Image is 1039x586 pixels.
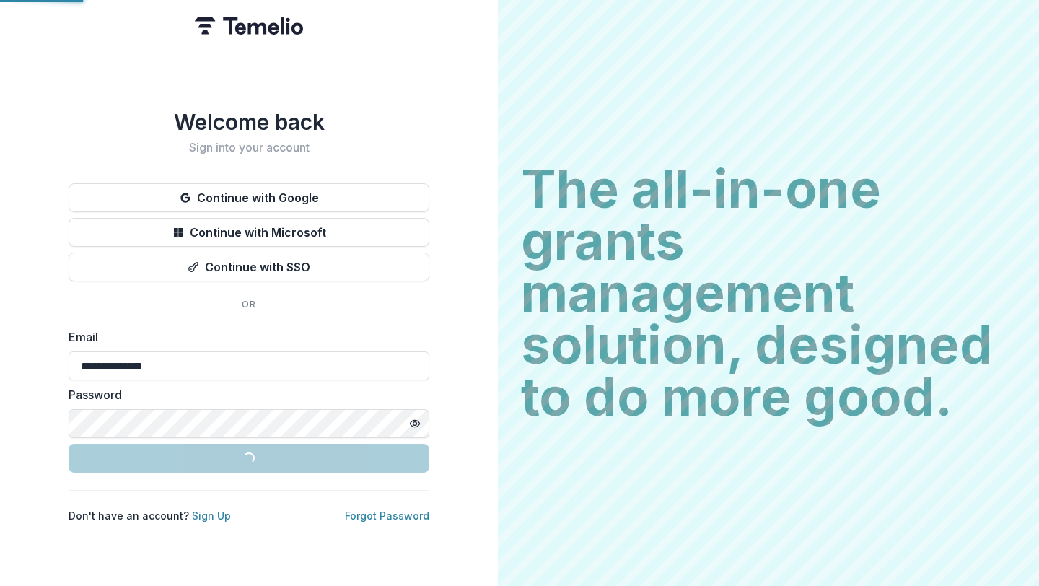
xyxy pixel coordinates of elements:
button: Continue with Microsoft [69,218,429,247]
h2: Sign into your account [69,141,429,154]
label: Email [69,328,421,346]
button: Continue with Google [69,183,429,212]
button: Continue with SSO [69,253,429,281]
p: Don't have an account? [69,508,231,523]
a: Forgot Password [345,510,429,522]
h1: Welcome back [69,109,429,135]
a: Sign Up [192,510,231,522]
label: Password [69,386,421,403]
img: Temelio [195,17,303,35]
button: Toggle password visibility [403,412,426,435]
